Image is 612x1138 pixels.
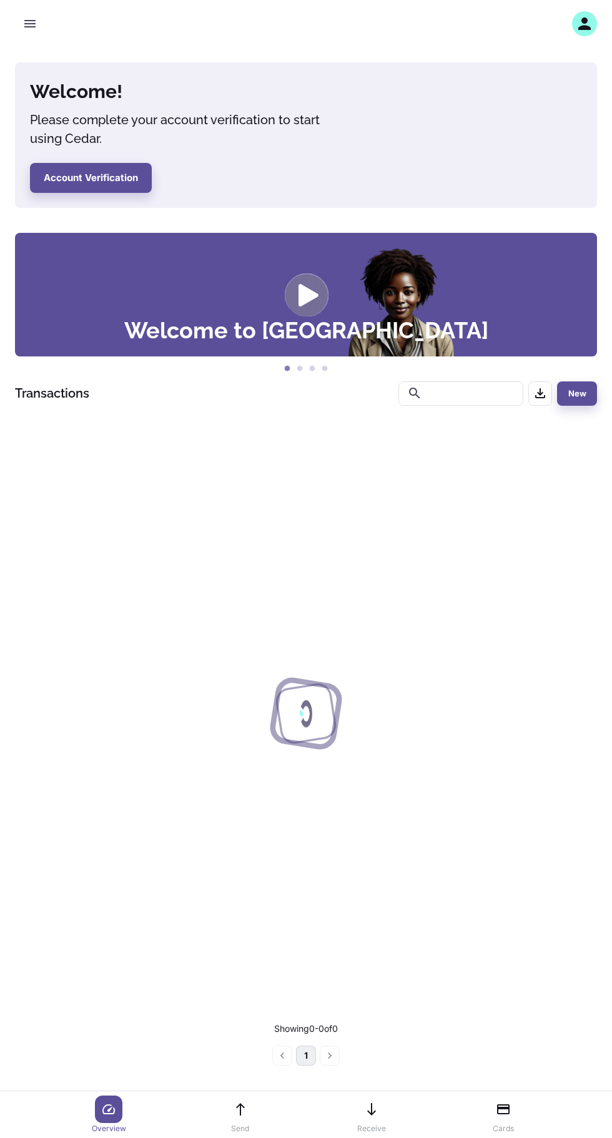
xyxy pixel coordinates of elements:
[481,1096,526,1134] a: Cards
[92,1123,126,1134] p: Overview
[306,363,318,375] button: 3
[124,319,488,341] h3: Welcome to [GEOGRAPHIC_DATA]
[270,1046,342,1066] nav: pagination navigation
[86,1096,131,1134] a: Overview
[296,1046,316,1066] button: page 1
[281,363,294,375] button: 1
[30,110,342,148] h5: Please complete your account verification to start using Cedar.
[15,384,89,403] h1: Transactions
[349,1096,394,1134] a: Receive
[318,363,331,375] button: 4
[218,1096,263,1134] a: Send
[357,1123,386,1134] p: Receive
[231,1123,249,1134] p: Send
[557,381,597,406] button: New
[493,1123,514,1134] p: Cards
[30,163,152,193] button: Account Verification
[30,77,342,105] h4: Welcome!
[294,363,306,375] button: 2
[274,1022,338,1036] p: Showing 0-0 of 0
